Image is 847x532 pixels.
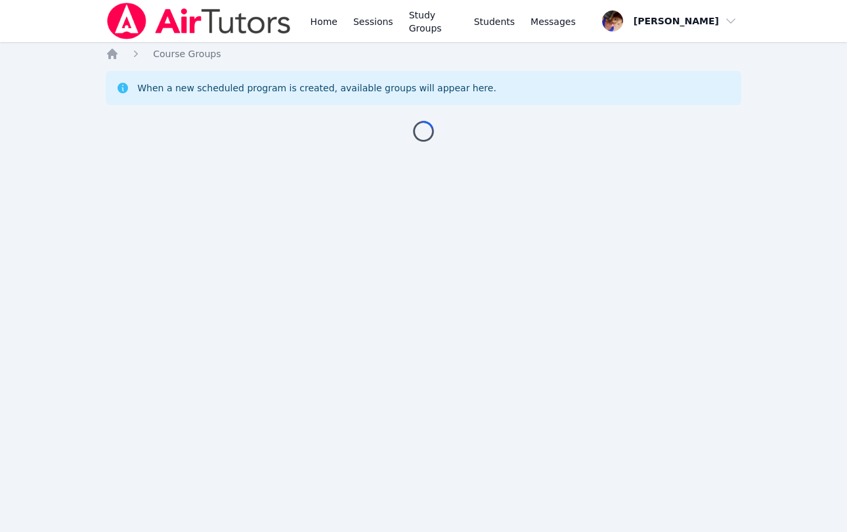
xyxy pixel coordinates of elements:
[531,15,576,28] span: Messages
[153,49,221,59] span: Course Groups
[153,47,221,60] a: Course Groups
[137,81,496,95] div: When a new scheduled program is created, available groups will appear here.
[106,47,741,60] nav: Breadcrumb
[106,3,292,39] img: Air Tutors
